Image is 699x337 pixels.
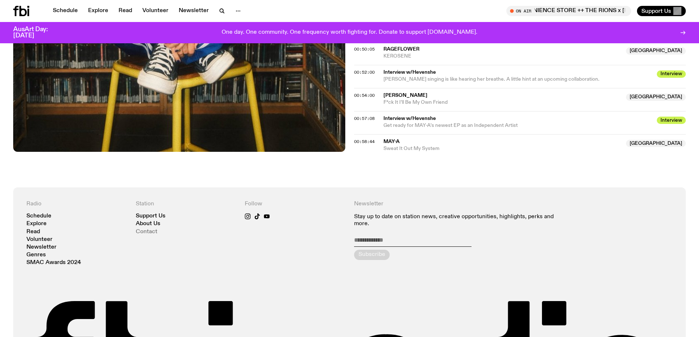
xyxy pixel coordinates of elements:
[506,6,631,16] button: On AirCONVENIENCE STORE ++ THE RIONS x [DATE] Arvos
[138,6,173,16] a: Volunteer
[641,8,671,14] span: Support Us
[114,6,136,16] a: Read
[626,140,686,147] span: [GEOGRAPHIC_DATA]
[354,250,390,260] button: Subscribe
[26,237,52,242] a: Volunteer
[26,229,40,235] a: Read
[26,221,47,227] a: Explore
[26,213,51,219] a: Schedule
[383,123,518,128] span: Get ready for MAY-A’s newest EP as an Independent Artist
[383,69,653,76] span: Interview w/Hevenshe
[354,139,375,144] span: 00:58:44
[354,213,564,227] p: Stay up to date on station news, creative opportunities, highlights, perks and more.
[383,53,622,60] span: KEROSENE
[13,26,60,39] h3: AusArt Day: [DATE]
[354,94,375,98] button: 00:54:00
[354,92,375,98] span: 00:54:00
[383,139,400,144] span: MAY-A
[383,77,600,82] span: [PERSON_NAME] singing is like hearing her breathe. A little hint at an upcoming collaboration.
[222,29,477,36] p: One day. One community. One frequency worth fighting for. Donate to support [DOMAIN_NAME].
[354,46,375,52] span: 00:50:05
[637,6,686,16] button: Support Us
[354,70,375,74] button: 00:52:00
[26,252,46,258] a: Genres
[174,6,213,16] a: Newsletter
[354,47,375,51] button: 00:50:05
[354,140,375,144] button: 00:58:44
[245,201,345,208] h4: Follow
[136,229,157,235] a: Contact
[383,99,622,106] span: F*ck It I’ll Be My Own Friend
[136,213,165,219] a: Support Us
[383,115,653,122] span: Interview w/Hevenshe
[354,69,375,75] span: 00:52:00
[48,6,82,16] a: Schedule
[26,245,57,250] a: Newsletter
[383,145,622,152] span: Sweat It Out My System
[383,93,427,98] span: [PERSON_NAME]
[26,260,81,265] a: SMAC Awards 2024
[383,47,419,52] span: RAGEFLOWER
[626,94,686,101] span: [GEOGRAPHIC_DATA]
[657,117,686,124] span: Interview
[136,221,160,227] a: About Us
[354,201,564,208] h4: Newsletter
[136,201,236,208] h4: Station
[354,116,375,121] span: 00:57:08
[657,70,686,78] span: Interview
[84,6,113,16] a: Explore
[26,201,127,208] h4: Radio
[626,47,686,55] span: [GEOGRAPHIC_DATA]
[354,117,375,121] button: 00:57:08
